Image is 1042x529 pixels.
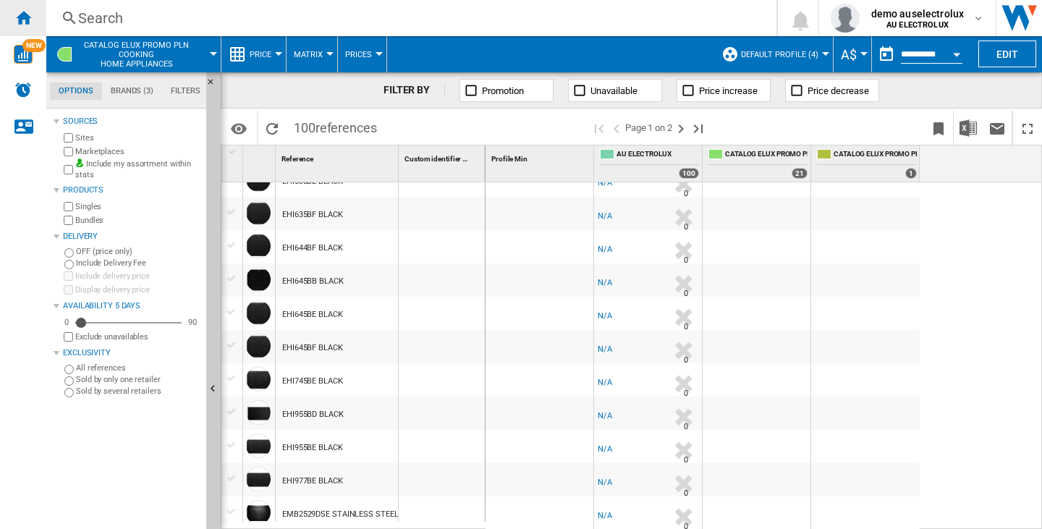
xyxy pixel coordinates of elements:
[808,85,869,96] span: Price decrease
[491,155,528,163] span: Profile Min
[598,376,612,390] div: N/A
[75,331,200,342] label: Exclude unavailables
[960,119,977,137] img: excel-24x24.png
[78,8,739,28] div: Search
[684,453,688,467] div: Delivery Time : 0 day
[677,79,771,102] button: Price increase
[63,300,200,312] div: Availability 5 Days
[54,36,213,72] div: CATALOG ELUX PROMO PLN COOKINGHome appliances
[250,36,279,72] button: Price
[64,133,73,143] input: Sites
[684,287,688,301] div: Delivery Time : 0 day
[14,81,32,98] img: alerts-logo.svg
[598,276,612,290] div: N/A
[684,386,688,401] div: Delivery Time : 0 day
[402,145,485,168] div: Custom identifier Sort None
[75,215,200,226] label: Bundles
[64,202,73,211] input: Singles
[814,145,920,182] div: CATALOG ELUX PROMO PLN PRES 1 offers sold by CATALOG ELUX PROMO PLN PRES
[63,231,200,242] div: Delivery
[64,216,73,225] input: Bundles
[282,398,344,431] div: EHI955BD BLACK
[162,82,209,100] md-tab-item: Filters
[598,409,612,423] div: N/A
[598,509,612,523] div: N/A
[76,374,200,385] label: Sold by only one retailer
[282,265,344,298] div: EHI645BB BLACK
[672,111,690,145] button: Next page
[459,79,554,102] button: Promotion
[76,246,200,257] label: OFF (price only)
[598,442,612,457] div: N/A
[206,72,224,98] button: Hide
[224,115,253,141] button: Options
[598,475,612,490] div: N/A
[282,365,343,398] div: EHI745BE BLACK
[402,145,485,168] div: Sort None
[684,320,688,334] div: Delivery Time : 0 day
[282,331,343,365] div: EHI645BF BLACK
[924,111,953,145] button: Bookmark this report
[76,386,200,397] label: Sold by several retailers
[14,45,33,64] img: wise-card.svg
[598,176,612,190] div: N/A
[279,145,398,168] div: Sort None
[598,209,612,224] div: N/A
[792,168,808,179] div: 21 offers sold by CATALOG ELUX PROMO PLN LAUNDRY
[841,47,857,62] span: A$
[598,342,612,357] div: N/A
[75,158,84,167] img: mysite-bg-18x18.png
[229,36,279,72] div: Price
[384,83,445,98] div: FILTER BY
[886,20,949,30] b: AU ELECTROLUX
[250,50,271,59] span: Price
[75,146,200,157] label: Marketplaces
[706,145,810,182] div: CATALOG ELUX PROMO PLN LAUNDRY 21 offers sold by CATALOG ELUX PROMO PLN LAUNDRY
[482,85,524,96] span: Promotion
[721,36,826,72] div: Default profile (4)
[64,260,74,269] input: Include Delivery Fee
[75,158,200,181] label: Include my assortment within stats
[64,147,73,156] input: Marketplaces
[831,4,860,33] img: profile.jpg
[488,145,593,168] div: Sort None
[1013,111,1042,145] button: Maximize
[64,365,74,374] input: All references
[699,85,758,96] span: Price increase
[684,187,688,201] div: Delivery Time : 0 day
[282,232,343,265] div: EHI644BF BLACK
[841,36,864,72] div: A$
[741,50,818,59] span: Default profile (4)
[905,168,917,179] div: 1 offers sold by CATALOG ELUX PROMO PLN PRES
[871,7,965,21] span: demo auselectrolux
[684,486,688,501] div: Delivery Time : 0 day
[294,50,323,59] span: Matrix
[75,284,200,295] label: Display delivery price
[345,50,372,59] span: Prices
[294,36,330,72] button: Matrix
[64,285,73,295] input: Display delivery price
[590,85,638,96] span: Unavailable
[64,376,74,386] input: Sold by only one retailer
[80,41,193,69] span: CATALOG ELUX PROMO PLN COOKING:Home appliances
[598,242,612,257] div: N/A
[246,145,275,168] div: Sort None
[64,248,74,258] input: OFF (price only)
[75,132,200,143] label: Sites
[50,82,102,100] md-tab-item: Options
[598,309,612,323] div: N/A
[61,317,72,328] div: 0
[954,111,983,145] button: Download in Excel
[983,111,1012,145] button: Send this report by email
[64,388,74,397] input: Sold by several retailers
[64,161,73,179] input: Include my assortment within stats
[872,40,901,69] button: md-calendar
[684,353,688,368] div: Delivery Time : 0 day
[64,332,73,342] input: Display delivery price
[608,111,625,145] button: >Previous page
[63,185,200,196] div: Products
[590,111,608,145] button: First page
[404,155,461,163] span: Custom identifier
[279,145,398,168] div: Reference Sort None
[568,79,662,102] button: Unavailable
